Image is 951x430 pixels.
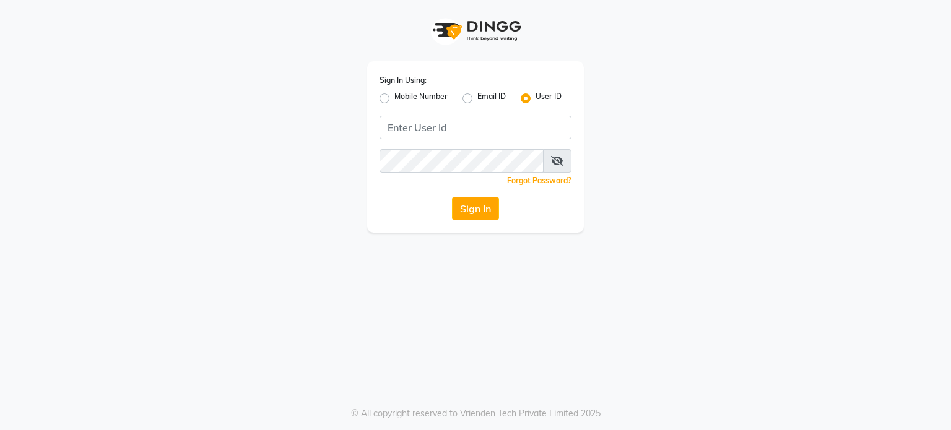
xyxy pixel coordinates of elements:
[452,197,499,220] button: Sign In
[507,176,571,185] a: Forgot Password?
[380,116,571,139] input: Username
[380,75,427,86] label: Sign In Using:
[426,12,525,49] img: logo1.svg
[477,91,506,106] label: Email ID
[536,91,562,106] label: User ID
[394,91,448,106] label: Mobile Number
[380,149,544,173] input: Username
